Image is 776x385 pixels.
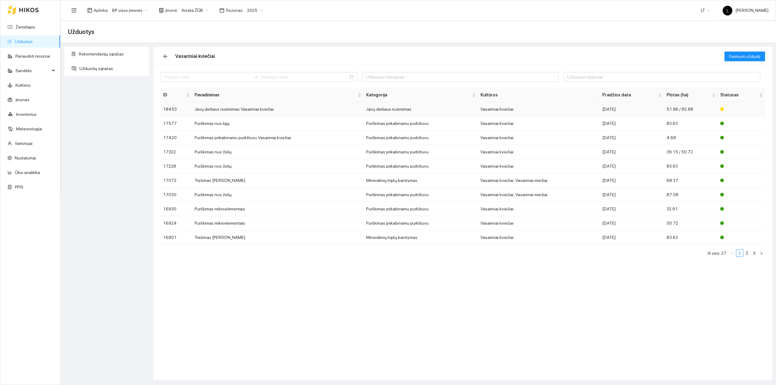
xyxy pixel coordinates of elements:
[161,230,192,245] td: 16901
[366,92,471,98] span: Kategorija
[16,112,37,117] a: Inventorius
[602,177,662,184] div: [DATE]
[192,230,364,245] td: Trešimas [PERSON_NAME]
[68,4,80,16] button: menu-fold
[15,170,40,175] a: Ūkio analitika
[15,156,36,160] a: Nustatymai
[364,230,478,245] td: Mineralinių trąšų barstymas
[364,88,478,102] th: this column's title is Kategorija,this column is sortable
[724,52,765,61] button: Formuoti užduotį
[192,116,364,131] td: Purškimas nuo ligų
[364,173,478,188] td: Mineralinių trąšų barstymas
[192,202,364,216] td: Purškimas mikroelementais
[667,107,693,112] span: 51.86 / 82.88
[159,8,164,13] span: shop
[664,188,717,202] td: 87.08
[664,216,717,230] td: 50.72
[192,216,364,230] td: Purškimas mikroelementais
[727,6,729,15] span: L
[602,206,662,212] div: [DATE]
[478,216,600,230] td: Vasariniai kviečiai
[161,188,192,202] td: 17030
[247,6,263,15] span: 2025
[15,25,35,29] a: Žemėlapis
[664,131,717,145] td: 4.68
[602,120,662,127] div: [DATE]
[602,106,662,112] div: [DATE]
[664,202,717,216] td: 32.91
[254,75,259,79] span: swap-right
[192,102,364,116] td: Javų derliaus nuėmimas Vasariniai kviečiai
[364,159,478,173] td: Purškimas prikabinamu purkštuvu
[478,188,600,202] td: Vasariniai kviečiai, Vasariniai miežiai
[718,88,765,102] th: this column's title is Statusas,this column is sortable
[723,8,768,13] span: [PERSON_NAME]
[602,134,662,141] div: [DATE]
[161,102,192,116] td: 18453
[758,249,765,257] button: right
[602,149,662,155] div: [DATE]
[664,116,717,131] td: 83.63
[15,185,23,189] a: PPIS
[79,48,145,60] span: Rekomendacijų sąrašas
[192,131,364,145] td: Purškimas prikabinamu purkštuvu Vasariniai kviečiai
[254,75,259,79] span: to
[161,52,170,61] button: arrow-left
[729,53,760,60] span: Formuoti užduotį
[165,7,178,14] span: Įmonė :
[79,62,145,75] span: Užduočių sąrašas
[192,159,364,173] td: Purškimas nuo žolių
[736,250,743,256] a: 1
[364,145,478,159] td: Purškimas prikabinamu purkštuvu
[364,216,478,230] td: Purškimas prikabinamu purkštuvu
[758,249,765,257] li: Pirmyn
[478,102,600,116] td: Vasariniai kviečiai
[729,249,736,257] button: left
[15,54,50,59] a: Panaudoti resursai
[364,102,478,116] td: Javų derliaus nuėmimas
[478,230,600,245] td: Vasariniai kviečiai
[175,52,215,60] div: Vasariniai kviečiai
[364,131,478,145] td: Purškimas prikabinamu purkštuvu
[163,92,185,98] span: ID
[602,220,662,226] div: [DATE]
[744,250,750,256] a: 2
[751,249,758,257] li: 3
[602,234,662,241] div: [DATE]
[226,7,243,14] span: Sezonas :
[161,116,192,131] td: 17577
[261,74,348,80] input: Pabaigos data
[743,249,751,257] li: 2
[667,149,693,154] span: 39.15 / 50.72
[760,252,763,255] span: right
[478,116,600,131] td: Vasariniai kviečiai
[478,173,600,188] td: Vasariniai kviečiai, Vasariniai miežiai
[15,141,32,146] a: Vartotojai
[701,6,711,15] span: LT
[68,27,94,37] span: Užduotys
[15,83,31,88] a: Kultūros
[602,191,662,198] div: [DATE]
[15,65,50,77] span: Sandėlis
[664,230,717,245] td: 83.63
[664,173,717,188] td: 68.37
[364,116,478,131] td: Purškimas prikabinamu purkštuvu
[364,202,478,216] td: Purškimas prikabinamu purkštuvu
[72,52,76,56] span: solution
[664,159,717,173] td: 83.63
[720,92,758,98] span: Statusas
[15,39,33,44] a: Užduotys
[736,249,743,257] li: 1
[192,188,364,202] td: Purškimas nuo žolių
[16,126,42,131] a: Meteorologija
[729,249,736,257] li: Atgal
[602,92,657,98] span: Pradžios data
[161,131,192,145] td: 17420
[15,97,29,102] a: Įmonės
[112,6,148,15] span: BP visos įmonės
[478,88,600,102] th: Kultūros
[600,88,664,102] th: this column's title is Pradžios data,this column is sortable
[87,8,92,13] span: layout
[161,54,170,59] span: arrow-left
[182,6,209,15] span: Arsėta ŽŪB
